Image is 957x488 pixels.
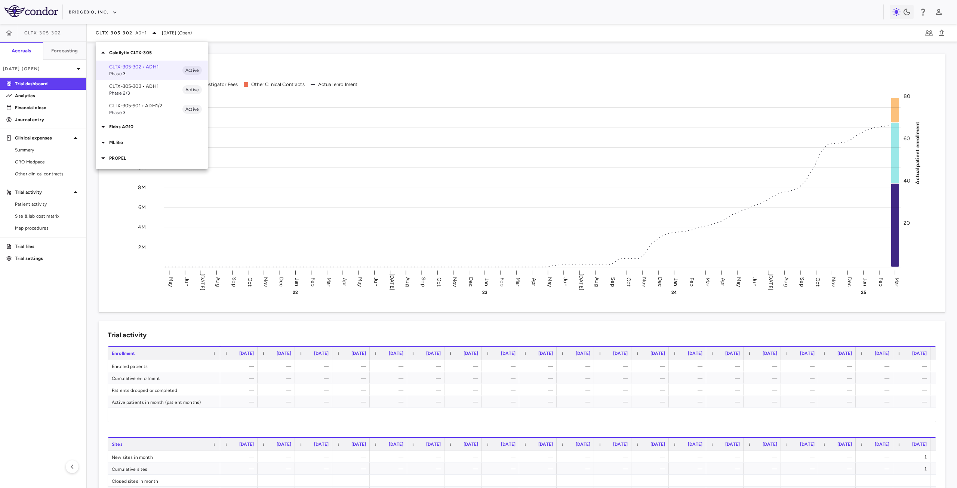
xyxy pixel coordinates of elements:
[109,155,208,162] p: PROPEL
[109,49,208,56] p: Calcilytix CLTX-305
[96,135,208,150] div: ML Bio
[96,45,208,61] div: Calcilytix CLTX-305
[96,80,208,99] div: CLTX-305-303 • ADH1Phase 2/3Active
[182,86,202,93] span: Active
[182,67,202,74] span: Active
[109,102,182,109] p: CLTX-305-901 • ADH1/2
[96,61,208,80] div: CLTX-305-302 • ADH1Phase 3Active
[109,90,182,96] span: Phase 2/3
[109,139,208,146] p: ML Bio
[109,70,182,77] span: Phase 3
[96,119,208,135] div: Eidos AG10
[96,99,208,119] div: CLTX-305-901 • ADH1/2Phase 3Active
[109,123,208,130] p: Eidos AG10
[96,150,208,166] div: PROPEL
[109,64,182,70] p: CLTX-305-302 • ADH1
[109,109,182,116] span: Phase 3
[109,83,182,90] p: CLTX-305-303 • ADH1
[182,106,202,113] span: Active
